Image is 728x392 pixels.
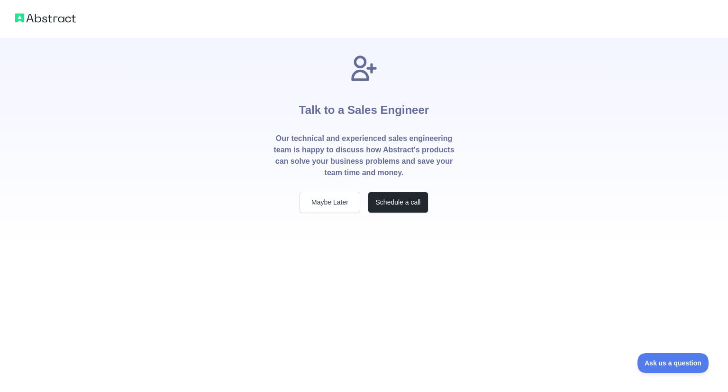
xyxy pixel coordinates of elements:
p: Our technical and experienced sales engineering team is happy to discuss how Abstract's products ... [273,133,455,178]
img: Abstract logo [15,11,76,25]
button: Schedule a call [368,192,428,213]
h1: Talk to a Sales Engineer [299,84,429,133]
button: Maybe Later [300,192,360,213]
iframe: Toggle Customer Support [637,353,709,373]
